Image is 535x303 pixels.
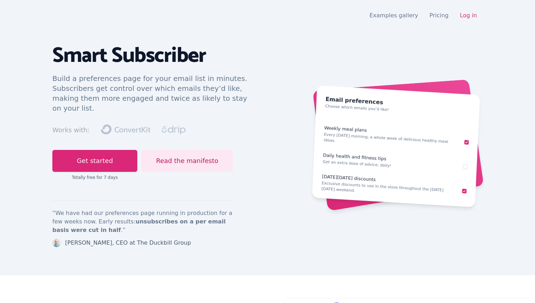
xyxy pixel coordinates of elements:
a: Examples gallery [369,12,418,19]
span: Smart Subscriber [52,39,206,73]
a: Get started [52,150,137,172]
p: “We have had our preferences page running in production for a few weeks now. Early results: .” [52,209,234,234]
div: [PERSON_NAME], CEO at The Duckbill Group [65,239,191,247]
div: Works with: [52,125,90,135]
a: Log in [460,12,477,19]
p: Build a preferences page for your email list in minutes. Subscribers get control over which email... [52,74,256,113]
nav: Global [52,8,483,23]
div: Totally free for 7 days [52,175,137,180]
a: Pricing [430,12,449,19]
a: Read the manifesto [142,150,233,172]
strong: unsubscribes on a per email basis were cut in half [52,218,226,233]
